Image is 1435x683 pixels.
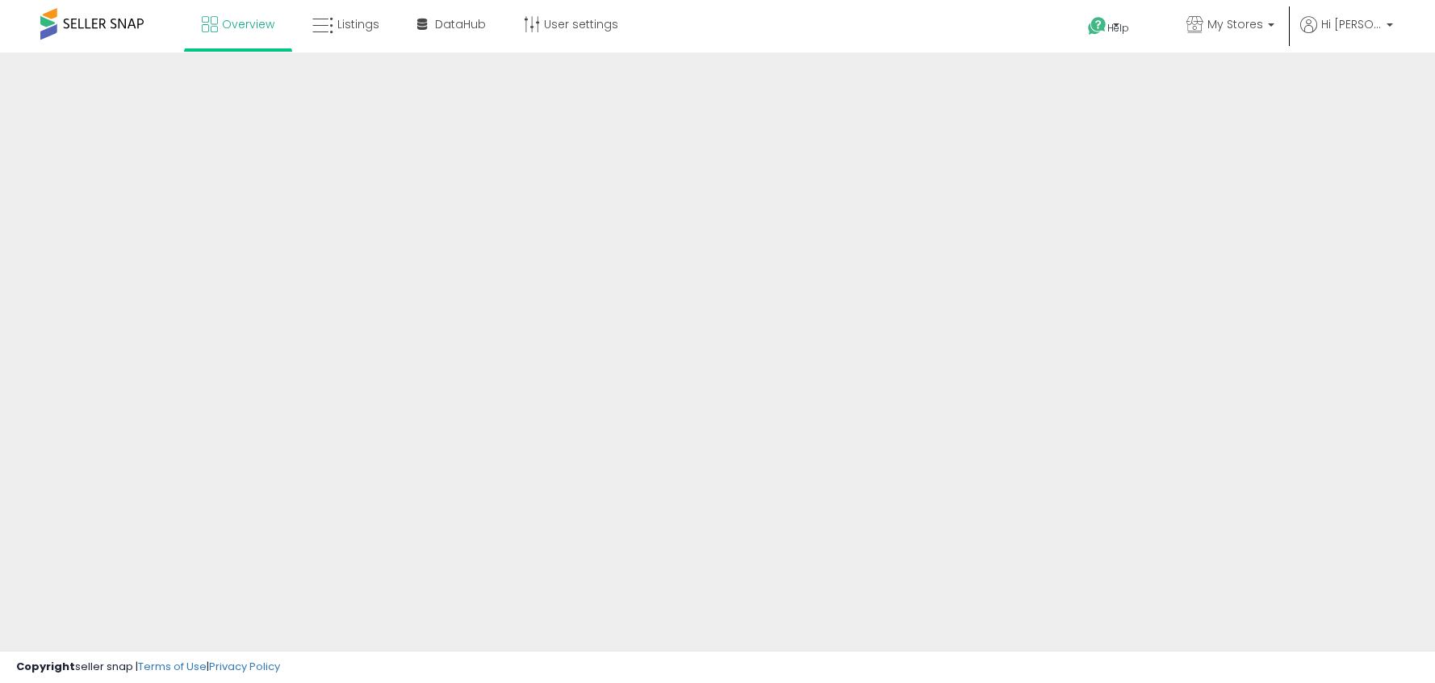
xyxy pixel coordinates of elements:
strong: Copyright [16,659,75,674]
a: Privacy Policy [209,659,280,674]
div: seller snap | | [16,660,280,675]
a: Terms of Use [138,659,207,674]
span: DataHub [435,16,486,32]
i: Get Help [1087,16,1107,36]
span: Help [1107,21,1129,35]
span: Hi [PERSON_NAME] [1321,16,1382,32]
a: Help [1075,4,1161,52]
span: Overview [222,16,274,32]
a: Hi [PERSON_NAME] [1300,16,1393,52]
span: Listings [337,16,379,32]
span: My Stores [1207,16,1263,32]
